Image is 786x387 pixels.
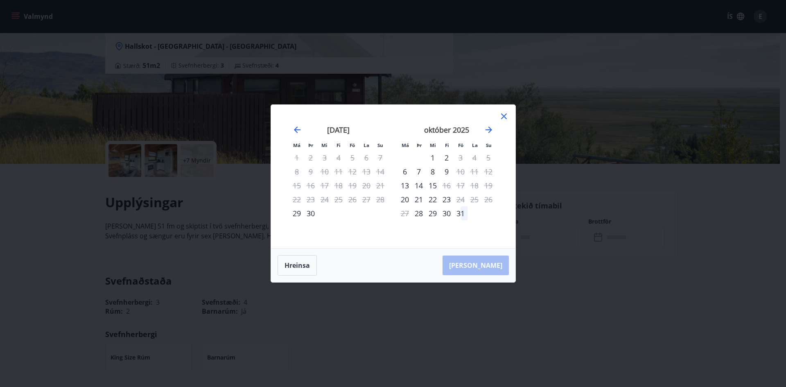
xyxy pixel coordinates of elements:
td: Choose mánudagur, 13. október 2025 as your check-in date. It’s available. [398,179,412,192]
td: Not available. miðvikudagur, 24. september 2025 [318,192,332,206]
div: 2 [440,151,454,165]
td: Not available. sunnudagur, 7. september 2025 [373,151,387,165]
div: 7 [412,165,426,179]
td: Not available. föstudagur, 19. september 2025 [346,179,359,192]
td: Not available. fimmtudagur, 18. september 2025 [332,179,346,192]
td: Not available. miðvikudagur, 17. september 2025 [318,179,332,192]
td: Choose þriðjudagur, 21. október 2025 as your check-in date. It’s available. [412,192,426,206]
td: Not available. laugardagur, 11. október 2025 [468,165,481,179]
td: Not available. þriðjudagur, 2. september 2025 [304,151,318,165]
td: Choose miðvikudagur, 22. október 2025 as your check-in date. It’s available. [426,192,440,206]
td: Not available. miðvikudagur, 10. september 2025 [318,165,332,179]
td: Choose mánudagur, 6. október 2025 as your check-in date. It’s available. [398,165,412,179]
td: Choose mánudagur, 20. október 2025 as your check-in date. It’s available. [398,192,412,206]
div: 30 [304,206,318,220]
td: Not available. mánudagur, 15. september 2025 [290,179,304,192]
td: Not available. fimmtudagur, 11. september 2025 [332,165,346,179]
td: Not available. föstudagur, 26. september 2025 [346,192,359,206]
td: Not available. mánudagur, 1. september 2025 [290,151,304,165]
td: Choose fimmtudagur, 23. október 2025 as your check-in date. It’s available. [440,192,454,206]
td: Not available. sunnudagur, 19. október 2025 [481,179,495,192]
td: Choose miðvikudagur, 15. október 2025 as your check-in date. It’s available. [426,179,440,192]
td: Not available. föstudagur, 24. október 2025 [454,192,468,206]
td: Not available. sunnudagur, 26. október 2025 [481,192,495,206]
td: Not available. föstudagur, 12. september 2025 [346,165,359,179]
td: Not available. þriðjudagur, 16. september 2025 [304,179,318,192]
small: Fi [337,142,341,148]
small: Má [293,142,300,148]
div: 22 [426,192,440,206]
div: 21 [412,192,426,206]
small: Su [377,142,383,148]
td: Choose þriðjudagur, 28. október 2025 as your check-in date. It’s available. [412,206,426,220]
div: Aðeins innritun í boði [398,165,412,179]
div: Aðeins innritun í boði [412,206,426,220]
td: Not available. þriðjudagur, 9. september 2025 [304,165,318,179]
td: Choose fimmtudagur, 2. október 2025 as your check-in date. It’s available. [440,151,454,165]
strong: október 2025 [424,125,469,135]
div: Calendar [281,115,506,238]
td: Not available. þriðjudagur, 23. september 2025 [304,192,318,206]
small: Mi [321,142,327,148]
small: Þr [308,142,313,148]
div: Aðeins innritun í boði [398,179,412,192]
small: Fö [458,142,463,148]
td: Not available. föstudagur, 3. október 2025 [454,151,468,165]
td: Not available. föstudagur, 10. október 2025 [454,165,468,179]
td: Choose miðvikudagur, 29. október 2025 as your check-in date. It’s available. [426,206,440,220]
td: Not available. mánudagur, 22. september 2025 [290,192,304,206]
div: 29 [426,206,440,220]
div: Move forward to switch to the next month. [484,125,494,135]
td: Not available. laugardagur, 13. september 2025 [359,165,373,179]
div: 9 [440,165,454,179]
td: Not available. sunnudagur, 28. september 2025 [373,192,387,206]
small: Su [486,142,492,148]
div: Aðeins útritun í boði [454,151,468,165]
small: Fi [445,142,449,148]
div: 14 [412,179,426,192]
button: Hreinsa [278,255,317,276]
div: 30 [440,206,454,220]
td: Not available. laugardagur, 6. september 2025 [359,151,373,165]
small: Fö [350,142,355,148]
small: Má [402,142,409,148]
td: Not available. föstudagur, 17. október 2025 [454,179,468,192]
td: Choose mánudagur, 29. september 2025 as your check-in date. It’s available. [290,206,304,220]
div: Aðeins útritun í boði [454,192,468,206]
div: 23 [440,192,454,206]
div: 8 [426,165,440,179]
td: Not available. sunnudagur, 5. október 2025 [481,151,495,165]
div: 15 [426,179,440,192]
td: Choose miðvikudagur, 8. október 2025 as your check-in date. It’s available. [426,165,440,179]
td: Choose þriðjudagur, 30. september 2025 as your check-in date. It’s available. [304,206,318,220]
td: Choose þriðjudagur, 14. október 2025 as your check-in date. It’s available. [412,179,426,192]
div: Aðeins útritun í boði [454,165,468,179]
div: Aðeins innritun í boði [290,206,304,220]
td: Not available. laugardagur, 20. september 2025 [359,179,373,192]
div: 31 [454,206,468,220]
td: Not available. fimmtudagur, 25. september 2025 [332,192,346,206]
td: Not available. miðvikudagur, 3. september 2025 [318,151,332,165]
td: Not available. sunnudagur, 12. október 2025 [481,165,495,179]
small: La [472,142,478,148]
td: Not available. fimmtudagur, 4. september 2025 [332,151,346,165]
small: Mi [430,142,436,148]
td: Not available. föstudagur, 5. september 2025 [346,151,359,165]
td: Not available. laugardagur, 18. október 2025 [468,179,481,192]
div: Aðeins innritun í boði [398,192,412,206]
td: Choose fimmtudagur, 9. október 2025 as your check-in date. It’s available. [440,165,454,179]
td: Choose miðvikudagur, 1. október 2025 as your check-in date. It’s available. [426,151,440,165]
td: Not available. mánudagur, 8. september 2025 [290,165,304,179]
td: Choose föstudagur, 31. október 2025 as your check-in date. It’s available. [454,206,468,220]
td: Not available. fimmtudagur, 16. október 2025 [440,179,454,192]
td: Not available. laugardagur, 25. október 2025 [468,192,481,206]
td: Not available. laugardagur, 27. september 2025 [359,192,373,206]
td: Choose þriðjudagur, 7. október 2025 as your check-in date. It’s available. [412,165,426,179]
strong: [DATE] [327,125,350,135]
div: 1 [426,151,440,165]
td: Not available. sunnudagur, 14. september 2025 [373,165,387,179]
td: Not available. sunnudagur, 21. september 2025 [373,179,387,192]
td: Choose fimmtudagur, 30. október 2025 as your check-in date. It’s available. [440,206,454,220]
td: Not available. laugardagur, 4. október 2025 [468,151,481,165]
td: Not available. mánudagur, 27. október 2025 [398,206,412,220]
